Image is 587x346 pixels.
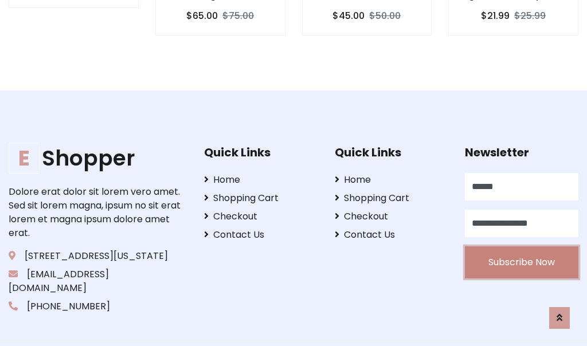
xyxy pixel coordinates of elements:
h5: Quick Links [335,146,448,159]
del: $75.00 [222,9,254,22]
a: Home [335,173,448,187]
span: E [9,143,40,174]
a: Checkout [335,210,448,223]
a: Contact Us [335,228,448,242]
h5: Newsletter [465,146,578,159]
h6: $21.99 [481,10,510,21]
a: Shopping Cart [335,191,448,205]
button: Subscribe Now [465,246,578,278]
h5: Quick Links [204,146,318,159]
p: [PHONE_NUMBER] [9,300,186,313]
a: Home [204,173,318,187]
h1: Shopper [9,146,186,171]
p: Dolore erat dolor sit lorem vero amet. Sed sit lorem magna, ipsum no sit erat lorem et magna ipsu... [9,185,186,240]
h6: $45.00 [332,10,365,21]
a: Contact Us [204,228,318,242]
a: EShopper [9,146,186,171]
p: [EMAIL_ADDRESS][DOMAIN_NAME] [9,268,186,295]
del: $25.99 [514,9,546,22]
a: Shopping Cart [204,191,318,205]
del: $50.00 [369,9,401,22]
p: [STREET_ADDRESS][US_STATE] [9,249,186,263]
h6: $65.00 [186,10,218,21]
a: Checkout [204,210,318,223]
